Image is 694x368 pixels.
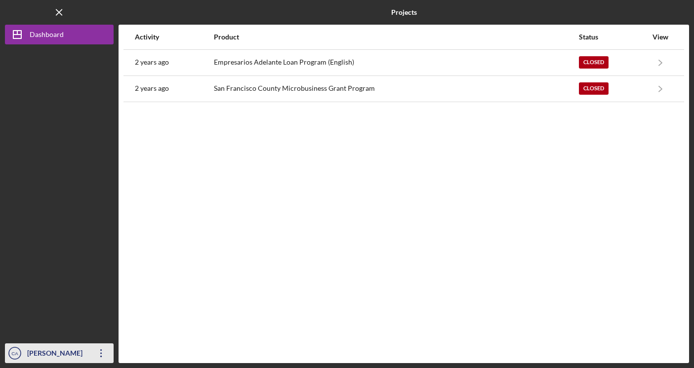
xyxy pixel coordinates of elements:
[579,33,647,41] div: Status
[579,56,609,69] div: Closed
[135,84,169,92] time: 2023-04-07 08:56
[5,25,114,44] button: Dashboard
[579,82,609,95] div: Closed
[214,76,578,101] div: San Francisco County Microbusiness Grant Program
[391,8,417,16] b: Projects
[135,33,213,41] div: Activity
[5,343,114,363] button: CA[PERSON_NAME]
[214,50,578,75] div: Empresarios Adelante Loan Program (English)
[135,58,169,66] time: 2023-05-23 01:29
[214,33,578,41] div: Product
[648,33,673,41] div: View
[30,25,64,47] div: Dashboard
[11,351,18,356] text: CA
[25,343,89,366] div: [PERSON_NAME]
